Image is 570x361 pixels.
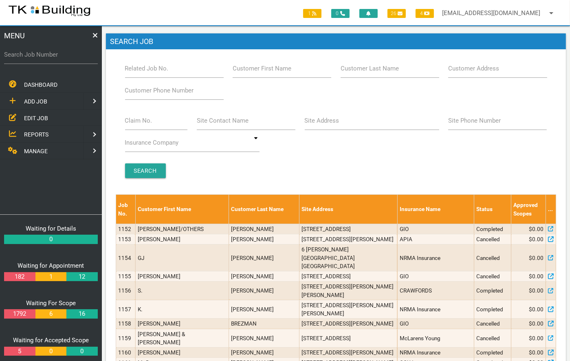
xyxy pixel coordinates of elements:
[299,244,398,271] td: 6 [PERSON_NAME] [GEOGRAPHIC_DATA] [GEOGRAPHIC_DATA]
[397,234,474,244] td: APIA
[116,282,136,300] td: 1156
[529,225,544,233] span: $0.00
[4,235,98,244] a: 0
[8,4,91,17] img: s3file
[4,30,25,41] span: MENU
[529,305,544,313] span: $0.00
[26,299,76,307] a: Waiting For Scope
[474,348,511,358] td: Completed
[66,272,97,282] a: 12
[529,348,544,357] span: $0.00
[125,86,194,95] label: Customer Phone Number
[387,9,406,18] span: 26
[116,329,136,348] td: 1159
[474,271,511,282] td: Cancelled
[233,64,291,73] label: Customer First Name
[229,282,299,300] td: [PERSON_NAME]
[397,224,474,234] td: GIO
[229,329,299,348] td: [PERSON_NAME]
[474,224,511,234] td: Completed
[116,300,136,319] td: 1157
[529,286,544,295] span: $0.00
[35,347,66,356] a: 0
[66,347,97,356] a: 0
[546,195,556,224] th: ...
[229,300,299,319] td: [PERSON_NAME]
[135,224,229,234] td: [PERSON_NAME]/OTHERS
[397,348,474,358] td: NRMA Insurance
[397,329,474,348] td: McLarens Young
[299,271,398,282] td: [STREET_ADDRESS]
[116,319,136,329] td: 1158
[116,271,136,282] td: 1155
[529,334,544,342] span: $0.00
[529,235,544,243] span: $0.00
[18,262,84,269] a: Waiting for Appointment
[416,9,434,18] span: 4
[474,195,511,224] th: Status
[331,9,350,18] span: 0
[299,329,398,348] td: [STREET_ADDRESS]
[26,225,76,232] a: Waiting for Details
[125,64,169,73] label: Related Job No.
[299,234,398,244] td: [STREET_ADDRESS][PERSON_NAME]
[474,244,511,271] td: Cancelled
[341,64,399,73] label: Customer Last Name
[303,9,321,18] span: 1
[229,195,299,224] th: Customer Last Name
[448,64,499,73] label: Customer Address
[35,309,66,319] a: 6
[397,282,474,300] td: CRAWFORDS
[299,300,398,319] td: [STREET_ADDRESS][PERSON_NAME][PERSON_NAME]
[305,116,339,125] label: Site Address
[4,347,35,356] a: 5
[13,337,89,344] a: Waiting for Accepted Scope
[474,282,511,300] td: Completed
[135,271,229,282] td: [PERSON_NAME]
[35,272,66,282] a: 1
[529,272,544,280] span: $0.00
[448,116,501,125] label: Site Phone Number
[229,319,299,329] td: BREZMAN
[474,329,511,348] td: Cancelled
[116,244,136,271] td: 1154
[474,319,511,329] td: Cancelled
[116,348,136,358] td: 1160
[511,195,546,224] th: Approved Scopes
[135,319,229,329] td: [PERSON_NAME]
[229,244,299,271] td: [PERSON_NAME]
[24,131,48,138] span: REPORTS
[135,244,229,271] td: GJ
[229,271,299,282] td: [PERSON_NAME]
[106,33,566,50] h1: Search Job
[397,300,474,319] td: NRMA Insurance
[474,300,511,319] td: Completed
[529,254,544,262] span: $0.00
[299,282,398,300] td: [STREET_ADDRESS][PERSON_NAME][PERSON_NAME]
[4,309,35,319] a: 1792
[135,348,229,358] td: [PERSON_NAME]
[66,309,97,319] a: 16
[397,195,474,224] th: Insurance Name
[4,50,98,59] label: Search Job Number
[397,244,474,271] td: NRMA Insurance
[397,319,474,329] td: GIO
[24,114,48,121] span: EDIT JOB
[299,195,398,224] th: Site Address
[299,319,398,329] td: [STREET_ADDRESS][PERSON_NAME]
[125,163,166,178] input: Search
[24,148,48,154] span: MANAGE
[197,116,249,125] label: Site Contact Name
[116,234,136,244] td: 1153
[229,234,299,244] td: [PERSON_NAME]
[135,282,229,300] td: S.
[24,81,57,88] span: DASHBOARD
[135,195,229,224] th: Customer First Name
[229,224,299,234] td: [PERSON_NAME]
[116,195,136,224] th: Job No.
[135,234,229,244] td: [PERSON_NAME]
[116,224,136,234] td: 1152
[229,348,299,358] td: [PERSON_NAME]
[135,300,229,319] td: K.
[474,234,511,244] td: Cancelled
